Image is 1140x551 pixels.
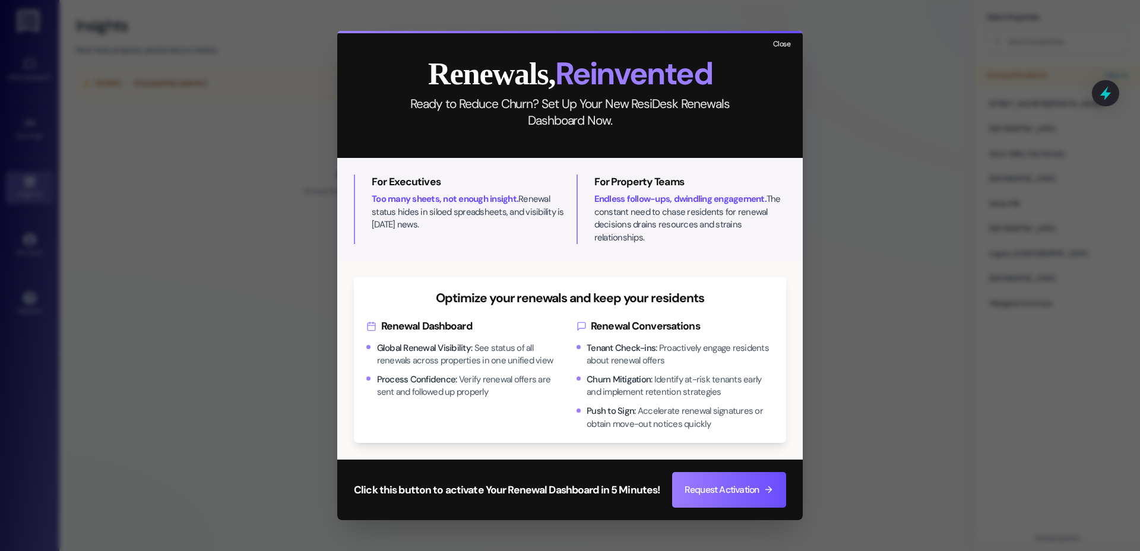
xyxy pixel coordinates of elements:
[395,96,745,129] p: Ready to Reduce Churn? Set Up Your New ResiDesk Renewals Dashboard Now.
[377,342,473,354] span: Global Renewal Visibility :
[587,342,769,366] span: Proactively engage residents about renewal offers
[354,483,660,498] h3: Click this button to activate Your Renewal Dashboard in 5 Minutes!
[594,193,767,205] span: Endless follow-ups, dwindling engagement.
[594,175,787,189] h3: For Property Teams
[587,405,635,417] span: Push to Sign :
[555,53,712,94] span: Reinvented
[769,37,794,52] button: Close modal
[577,319,774,334] h4: Renewal Conversations
[672,472,786,508] button: Request Activation
[372,175,564,189] h3: For Executives
[587,405,763,429] span: Accelerate renewal signatures or obtain move-out notices quickly
[366,290,774,306] h3: Optimize your renewals and keep your residents
[587,373,652,385] span: Churn Mitigation :
[354,58,786,90] h2: Renewals,
[372,193,518,205] span: Too many sheets, not enough insight.
[587,373,761,398] span: Identify at-risk tenants early and implement retention strategies
[377,373,457,385] span: Process Confidence :
[366,319,564,334] h4: Renewal Dashboard
[587,342,657,354] span: Tenant Check-ins :
[372,193,564,231] p: Renewal status hides in siloed spreadsheets, and visibility is [DATE] news.
[594,193,787,244] p: The constant need to chase residents for renewal decisions drains resources and strains relations...
[377,373,551,398] span: Verify renewal offers are sent and followed up properly
[377,342,553,366] span: See status of all renewals across properties in one unified view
